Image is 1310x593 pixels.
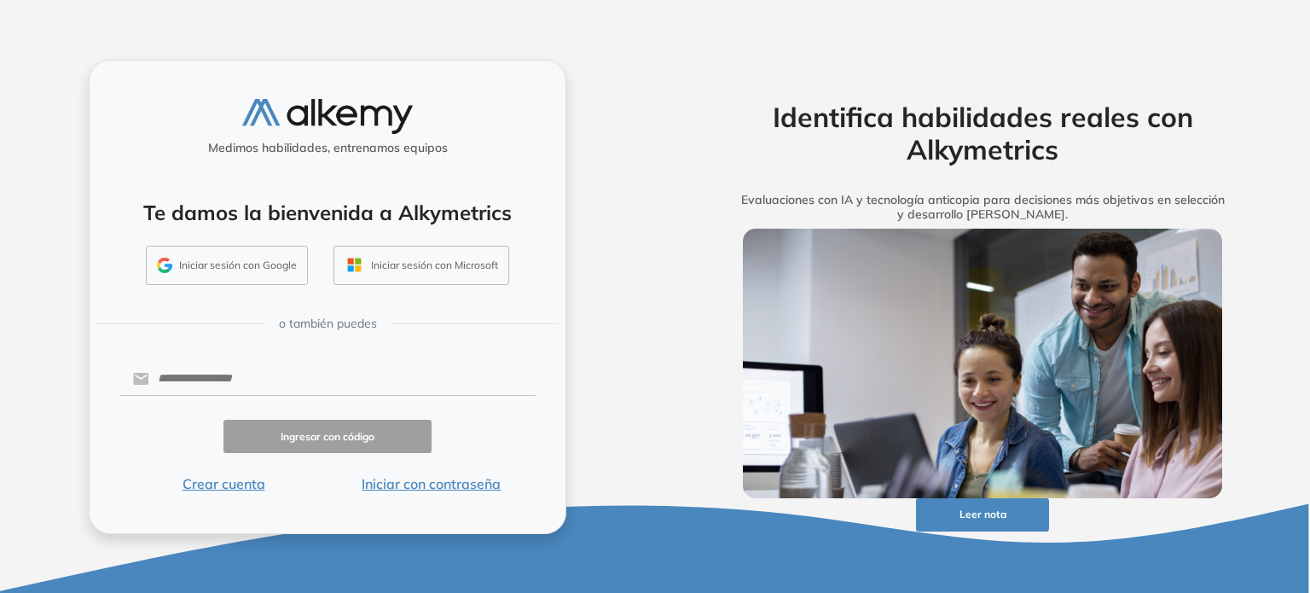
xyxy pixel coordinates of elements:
[96,141,559,155] h5: Medimos habilidades, entrenamos equipos
[146,246,308,285] button: Iniciar sesión con Google
[119,474,327,494] button: Crear cuenta
[916,498,1049,532] button: Leer nota
[743,229,1222,498] img: img-more-info
[345,255,364,275] img: OUTLOOK_ICON
[1004,396,1310,593] iframe: Chat Widget
[716,101,1249,166] h2: Identifica habilidades reales con Alkymetrics
[112,201,543,225] h4: Te damos la bienvenida a Alkymetrics
[327,474,536,494] button: Iniciar con contraseña
[333,246,509,285] button: Iniciar sesión con Microsoft
[223,420,432,453] button: Ingresar con código
[279,315,377,333] span: o también puedes
[242,99,413,134] img: logo-alkemy
[157,258,172,273] img: GMAIL_ICON
[716,193,1249,222] h5: Evaluaciones con IA y tecnología anticopia para decisiones más objetivas en selección y desarroll...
